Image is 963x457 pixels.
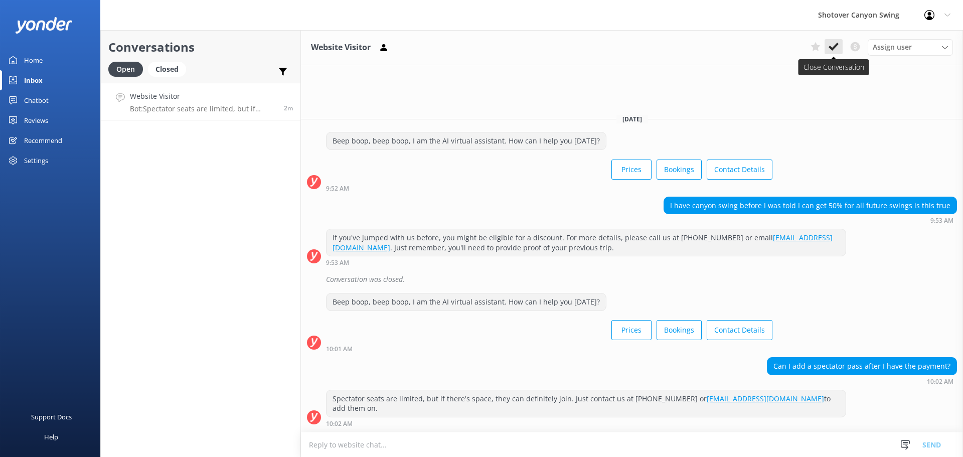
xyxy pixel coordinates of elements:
[327,132,606,149] div: Beep boop, beep boop, I am the AI virtual assistant. How can I help you [DATE]?
[657,320,702,340] button: Bookings
[307,271,957,288] div: 2025-09-21T21:53:55.546
[326,260,349,266] strong: 9:53 AM
[616,115,648,123] span: [DATE]
[326,185,772,192] div: Sep 22 2025 09:52am (UTC +12:00) Pacific/Auckland
[108,62,143,77] div: Open
[326,421,353,427] strong: 10:02 AM
[930,218,953,224] strong: 9:53 AM
[31,407,72,427] div: Support Docs
[873,42,912,53] span: Assign user
[101,83,300,120] a: Website VisitorBot:Spectator seats are limited, but if there's space, they can definitely join. J...
[24,90,49,110] div: Chatbot
[311,41,371,54] h3: Website Visitor
[657,160,702,180] button: Bookings
[333,233,833,252] a: [EMAIL_ADDRESS][DOMAIN_NAME]
[326,346,353,352] strong: 10:01 AM
[108,63,148,74] a: Open
[611,160,652,180] button: Prices
[767,358,956,375] div: Can I add a spectator pass after I have the payment?
[326,345,772,352] div: Sep 22 2025 10:01am (UTC +12:00) Pacific/Auckland
[326,186,349,192] strong: 9:52 AM
[24,50,43,70] div: Home
[707,160,772,180] button: Contact Details
[611,320,652,340] button: Prices
[326,259,846,266] div: Sep 22 2025 09:53am (UTC +12:00) Pacific/Auckland
[327,390,846,417] div: Spectator seats are limited, but if there's space, they can definitely join. Just contact us at [...
[927,379,953,385] strong: 10:02 AM
[664,197,956,214] div: I have canyon swing before I was told I can get 50% for all future swings is this true
[664,217,957,224] div: Sep 22 2025 09:53am (UTC +12:00) Pacific/Auckland
[44,427,58,447] div: Help
[130,104,276,113] p: Bot: Spectator seats are limited, but if there's space, they can definitely join. Just contact us...
[24,130,62,150] div: Recommend
[15,17,73,34] img: yonder-white-logo.png
[24,150,48,171] div: Settings
[148,63,191,74] a: Closed
[24,70,43,90] div: Inbox
[326,420,846,427] div: Sep 22 2025 10:02am (UTC +12:00) Pacific/Auckland
[108,38,293,57] h2: Conversations
[707,320,772,340] button: Contact Details
[148,62,186,77] div: Closed
[24,110,48,130] div: Reviews
[767,378,957,385] div: Sep 22 2025 10:02am (UTC +12:00) Pacific/Auckland
[284,104,293,112] span: Sep 22 2025 10:02am (UTC +12:00) Pacific/Auckland
[130,91,276,102] h4: Website Visitor
[707,394,824,403] a: [EMAIL_ADDRESS][DOMAIN_NAME]
[327,293,606,311] div: Beep boop, beep boop, I am the AI virtual assistant. How can I help you [DATE]?
[326,271,957,288] div: Conversation was closed.
[868,39,953,55] div: Assign User
[327,229,846,256] div: If you've jumped with us before, you might be eligible for a discount. For more details, please c...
